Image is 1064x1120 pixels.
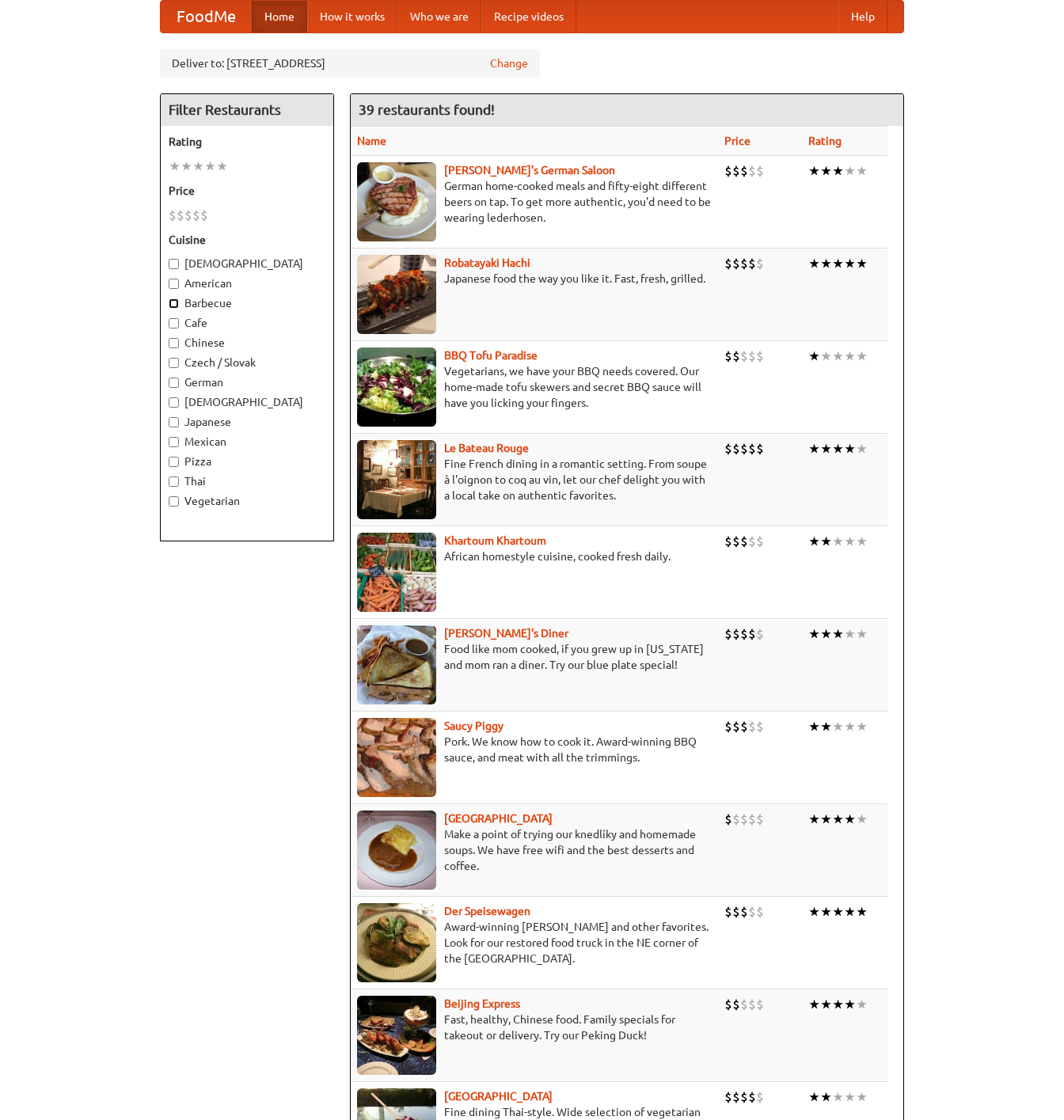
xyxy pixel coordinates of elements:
li: ★ [820,440,832,457]
li: $ [748,440,756,457]
li: ★ [856,162,868,180]
input: Thai [169,476,179,487]
li: ★ [844,440,856,457]
img: beijing.jpg [357,996,436,1075]
li: $ [748,903,756,921]
a: Der Speisewagen [444,905,530,917]
label: Mexican [169,434,325,450]
a: FoodMe [161,1,252,32]
li: ★ [808,625,820,643]
li: ★ [808,347,820,365]
li: $ [724,347,732,365]
li: $ [740,347,748,365]
label: Japanese [169,414,325,430]
li: ★ [180,158,192,175]
li: ★ [832,996,844,1013]
li: ★ [832,255,844,272]
li: ★ [832,533,844,550]
li: ★ [192,158,204,175]
li: ★ [169,158,180,175]
h5: Cuisine [169,232,325,248]
li: ★ [832,625,844,643]
h5: Rating [169,134,325,150]
a: Saucy Piggy [444,719,503,732]
li: ★ [844,903,856,921]
li: $ [724,1088,732,1106]
b: [GEOGRAPHIC_DATA] [444,812,553,825]
input: American [169,279,179,289]
li: $ [200,207,208,224]
li: $ [184,207,192,224]
li: $ [732,347,740,365]
img: saucy.jpg [357,718,436,797]
li: ★ [204,158,216,175]
a: Who we are [397,1,481,32]
li: ★ [856,811,868,828]
li: $ [740,718,748,735]
li: ★ [832,1088,844,1106]
li: $ [756,625,764,643]
a: Change [490,55,528,71]
li: ★ [856,347,868,365]
ng-pluralize: 39 restaurants found! [359,102,495,117]
img: sallys.jpg [357,625,436,704]
li: $ [724,162,732,180]
li: ★ [808,996,820,1013]
li: ★ [820,533,832,550]
li: ★ [844,255,856,272]
li: $ [748,811,756,828]
li: ★ [832,162,844,180]
li: $ [756,533,764,550]
li: ★ [856,255,868,272]
a: [GEOGRAPHIC_DATA] [444,1090,553,1103]
li: ★ [832,903,844,921]
li: ★ [844,162,856,180]
label: American [169,275,325,291]
a: BBQ Tofu Paradise [444,349,538,362]
label: Barbecue [169,295,325,311]
li: $ [740,903,748,921]
li: ★ [844,347,856,365]
li: $ [756,996,764,1013]
li: $ [740,996,748,1013]
li: ★ [808,440,820,457]
input: Mexican [169,437,179,447]
li: $ [740,625,748,643]
li: ★ [808,903,820,921]
li: $ [177,207,184,224]
li: ★ [808,255,820,272]
li: $ [756,440,764,457]
li: $ [756,903,764,921]
a: Home [252,1,307,32]
li: $ [756,718,764,735]
img: tofuparadise.jpg [357,347,436,427]
li: ★ [856,1088,868,1106]
li: ★ [820,996,832,1013]
input: Chinese [169,338,179,348]
li: ★ [820,255,832,272]
b: [PERSON_NAME]'s German Saloon [444,164,615,177]
li: $ [748,996,756,1013]
li: ★ [856,625,868,643]
li: ★ [820,625,832,643]
li: ★ [832,440,844,457]
input: Cafe [169,318,179,328]
p: African homestyle cuisine, cooked fresh daily. [357,549,712,564]
li: $ [732,903,740,921]
input: German [169,378,179,388]
label: Pizza [169,454,325,469]
li: $ [732,1088,740,1106]
li: $ [748,255,756,272]
a: Khartoum Khartoum [444,534,546,547]
p: Fine French dining in a romantic setting. From soupe à l'oignon to coq au vin, let our chef delig... [357,456,712,503]
label: Vegetarian [169,493,325,509]
li: $ [740,162,748,180]
li: $ [724,811,732,828]
li: $ [756,162,764,180]
a: Recipe videos [481,1,576,32]
li: $ [732,162,740,180]
li: $ [756,1088,764,1106]
li: $ [756,255,764,272]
